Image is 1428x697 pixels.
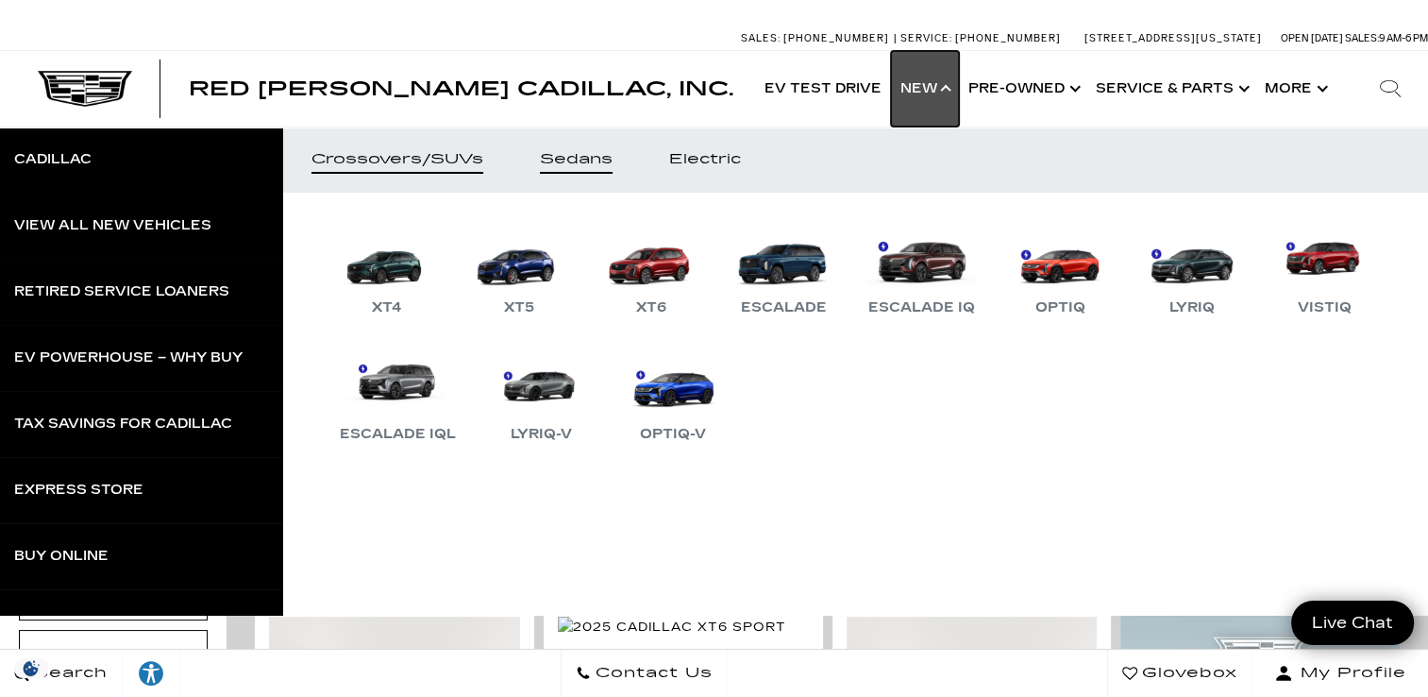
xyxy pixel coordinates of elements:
[1107,650,1252,697] a: Glovebox
[741,32,781,44] span: Sales:
[495,297,544,319] div: XT5
[9,658,53,678] section: Click to Open Cookie Consent Modal
[955,32,1061,44] span: [PHONE_NUMBER]
[311,153,483,166] div: Crossovers/SUVs
[731,297,836,319] div: Escalade
[501,423,581,446] div: LYRIQ-V
[330,423,465,446] div: Escalade IQL
[1135,221,1249,319] a: LYRIQ
[591,660,713,687] span: Contact Us
[1293,660,1406,687] span: My Profile
[512,127,641,193] a: Sedans
[641,127,769,193] a: Electric
[616,348,730,446] a: OPTIQ-V
[561,650,728,697] a: Contact Us
[891,51,959,127] a: New
[669,153,741,166] div: Electric
[14,219,211,232] div: View All New Vehicles
[1084,32,1262,44] a: [STREET_ADDRESS][US_STATE]
[1281,32,1343,44] span: Open [DATE]
[189,77,733,100] span: Red [PERSON_NAME] Cadillac, Inc.
[755,51,891,127] a: EV Test Drive
[14,153,92,166] div: Cadillac
[859,221,984,319] a: Escalade IQ
[14,285,229,298] div: Retired Service Loaners
[19,630,208,681] div: ColorColor
[1160,297,1224,319] div: LYRIQ
[189,79,733,98] a: Red [PERSON_NAME] Cadillac, Inc.
[727,221,840,319] a: Escalade
[783,32,889,44] span: [PHONE_NUMBER]
[540,153,613,166] div: Sedans
[1291,601,1414,645] a: Live Chat
[959,51,1086,127] a: Pre-Owned
[330,348,465,446] a: Escalade IQL
[1268,221,1381,319] a: VISTIQ
[123,650,180,697] a: Explore your accessibility options
[484,348,597,446] a: LYRIQ-V
[14,484,143,497] div: Express Store
[558,617,786,637] img: 2025 Cadillac XT6 Sport
[123,659,179,688] div: Explore your accessibility options
[462,221,576,319] a: XT5
[1302,612,1403,634] span: Live Chat
[630,423,715,446] div: OPTIQ-V
[14,351,243,365] div: EV Powerhouse – Why Buy
[1379,32,1428,44] span: 9 AM-6 PM
[38,71,132,107] img: Cadillac Dark Logo with Cadillac White Text
[859,297,984,319] div: Escalade IQ
[362,297,412,319] div: XT4
[1026,297,1095,319] div: OPTIQ
[1086,51,1255,127] a: Service & Parts
[1003,221,1117,319] a: OPTIQ
[894,33,1066,43] a: Service: [PHONE_NUMBER]
[1288,297,1361,319] div: VISTIQ
[1255,51,1334,127] button: More
[1345,32,1379,44] span: Sales:
[900,32,952,44] span: Service:
[741,33,894,43] a: Sales: [PHONE_NUMBER]
[9,658,53,678] img: Opt-Out Icon
[1137,660,1237,687] span: Glovebox
[595,221,708,319] a: XT6
[330,221,444,319] a: XT4
[627,297,676,319] div: XT6
[283,127,512,193] a: Crossovers/SUVs
[1252,650,1428,697] button: Open user profile menu
[29,660,108,687] span: Search
[14,417,232,431] div: Tax Savings for Cadillac
[66,645,160,666] div: Color
[14,550,109,563] div: Buy Online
